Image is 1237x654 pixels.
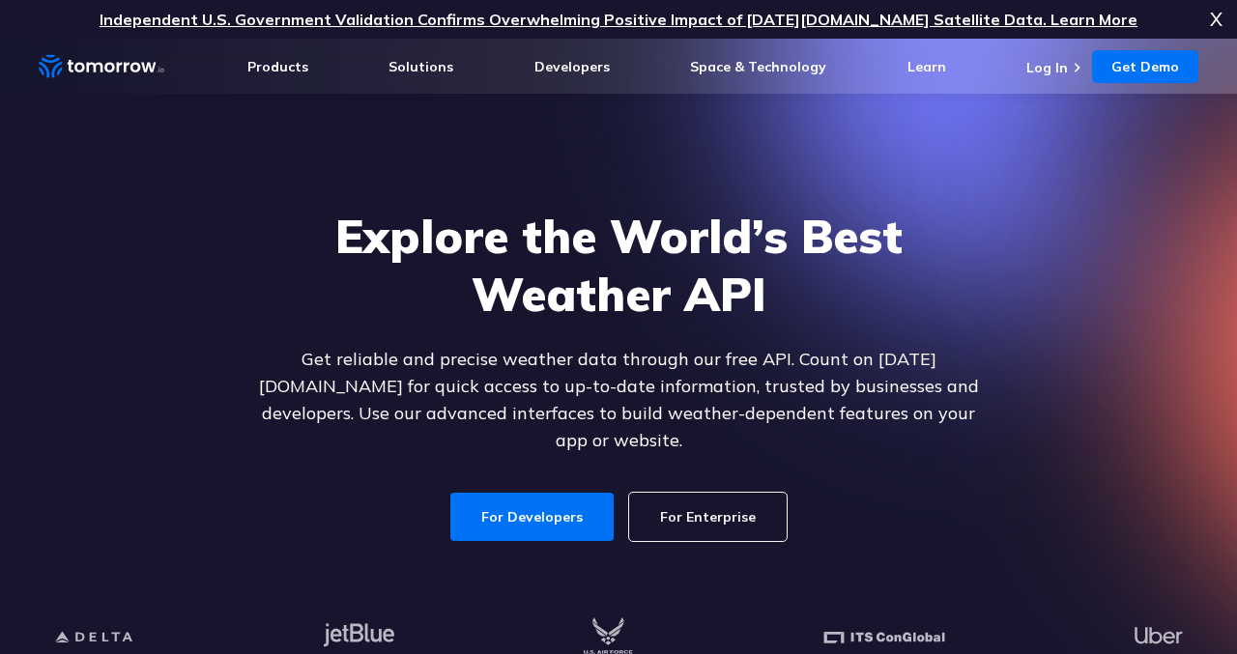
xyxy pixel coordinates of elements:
[39,52,164,81] a: Home link
[245,207,992,323] h1: Explore the World’s Best Weather API
[1092,50,1198,83] a: Get Demo
[247,58,308,75] a: Products
[534,58,610,75] a: Developers
[690,58,826,75] a: Space & Technology
[450,493,614,541] a: For Developers
[100,10,1137,29] a: Independent U.S. Government Validation Confirms Overwhelming Positive Impact of [DATE][DOMAIN_NAM...
[907,58,946,75] a: Learn
[1026,59,1068,76] a: Log In
[388,58,453,75] a: Solutions
[245,346,992,454] p: Get reliable and precise weather data through our free API. Count on [DATE][DOMAIN_NAME] for quic...
[629,493,787,541] a: For Enterprise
